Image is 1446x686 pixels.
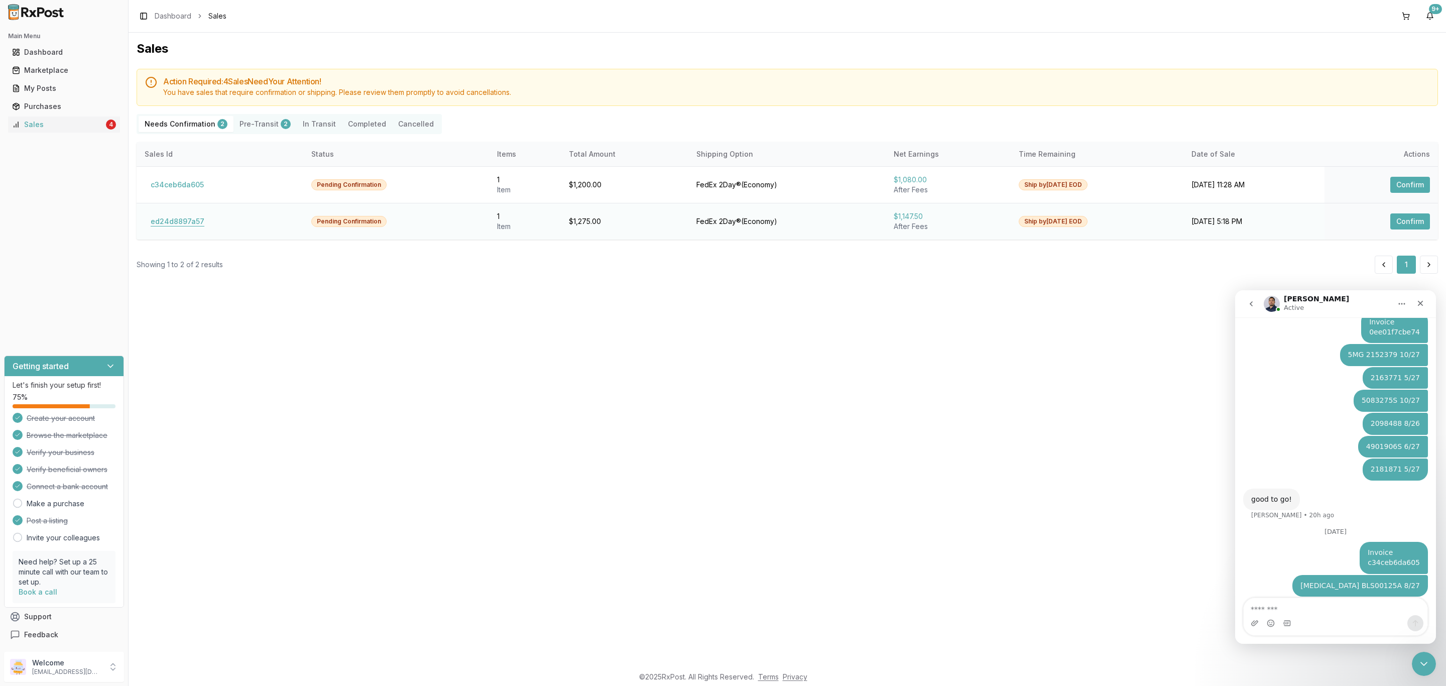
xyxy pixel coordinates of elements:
span: Sales [208,11,226,21]
th: Items [489,142,561,166]
img: User avatar [10,659,26,675]
button: ed24d8897a57 [145,213,210,230]
button: Completed [342,116,392,132]
div: After Fees [894,185,1002,195]
div: $1,147.50 [894,211,1002,221]
span: 75 % [13,392,28,402]
a: Privacy [783,672,807,681]
button: In Transit [297,116,342,132]
button: Pre-Transit [233,116,297,132]
p: Let's finish your setup first! [13,380,115,390]
h5: Action Required: 4 Sale s Need Your Attention! [163,77,1429,85]
th: Total Amount [561,142,689,166]
div: [DATE] 5:18 PM [1191,216,1316,226]
th: Sales Id [137,142,303,166]
div: Showing 1 to 2 of 2 results [137,260,223,270]
button: Cancelled [392,116,440,132]
button: 1 [1397,256,1416,274]
div: Sales [12,120,104,130]
button: c34ceb6da605 [145,177,210,193]
button: Feedback [4,626,124,644]
span: Connect a bank account [27,482,108,492]
img: RxPost Logo [4,4,68,20]
span: Create your account [27,413,95,423]
th: Shipping Option [688,142,886,166]
div: You have sales that require confirmation or shipping. Please review them promptly to avoid cancel... [163,87,1429,97]
a: Purchases [8,97,120,116]
p: Need help? Set up a 25 minute call with our team to set up. [19,557,109,587]
th: Actions [1324,142,1438,166]
span: Browse the marketplace [27,430,107,440]
h2: Main Menu [8,32,120,40]
div: [DATE] 11:28 AM [1191,180,1316,190]
a: Book a call [19,588,57,596]
div: Item [497,185,553,195]
div: $1,275.00 [569,216,681,226]
a: My Posts [8,79,120,97]
a: Invite your colleagues [27,533,100,543]
th: Net Earnings [886,142,1010,166]
a: Dashboard [155,11,191,21]
div: 2 [217,119,227,129]
th: Status [303,142,490,166]
h3: Getting started [13,360,69,372]
button: Confirm [1390,177,1430,193]
div: $1,200.00 [569,180,681,190]
div: FedEx 2Day® ( Economy ) [696,216,878,226]
iframe: Intercom live chat [1235,290,1436,644]
div: Purchases [12,101,116,111]
span: Verify your business [27,447,94,458]
iframe: Intercom live chat [1412,652,1436,676]
th: Date of Sale [1183,142,1324,166]
div: 4 [106,120,116,130]
span: Verify beneficial owners [27,465,107,475]
div: Pending Confirmation [311,216,387,227]
div: 2 [281,119,291,129]
div: 1 [497,211,553,221]
div: 1 [497,175,553,185]
div: Ship by [DATE] EOD [1019,216,1088,227]
button: Marketplace [4,62,124,78]
div: Marketplace [12,65,116,75]
a: Sales4 [8,116,120,134]
button: Sales4 [4,117,124,133]
button: Support [4,608,124,626]
div: Item [497,221,553,232]
button: Needs Confirmation [139,116,233,132]
span: Feedback [24,630,58,640]
a: Terms [758,672,779,681]
h1: Sales [137,41,1438,57]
